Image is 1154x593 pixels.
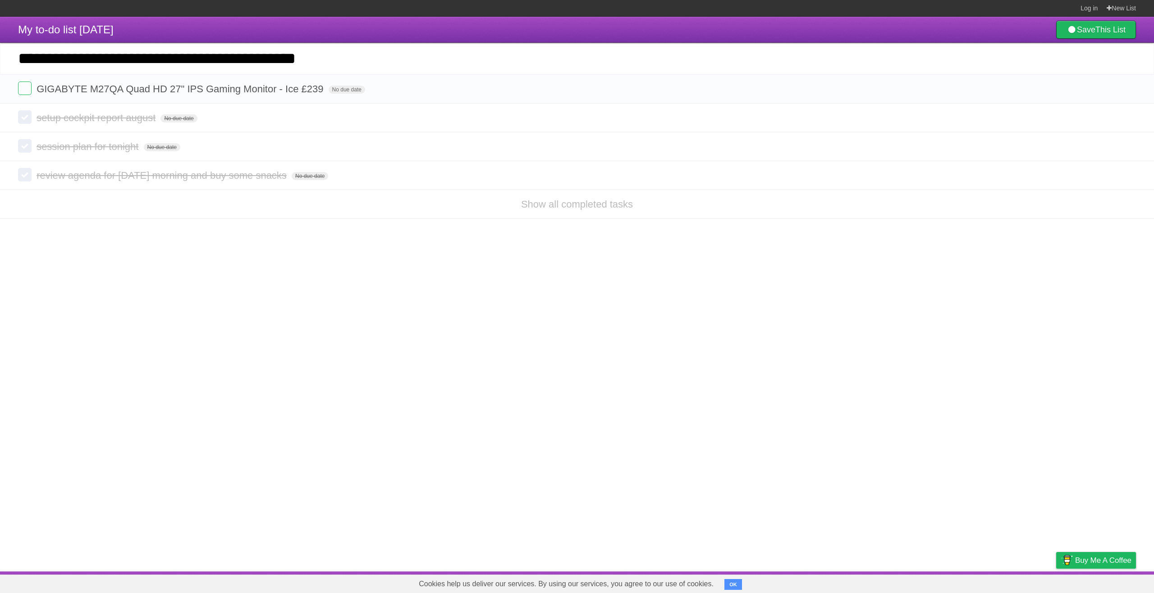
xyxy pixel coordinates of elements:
img: Buy me a coffee [1061,552,1073,568]
b: This List [1095,25,1126,34]
span: My to-do list [DATE] [18,23,114,36]
span: session plan for tonight [37,141,141,152]
span: Cookies help us deliver our services. By using our services, you agree to our use of cookies. [410,575,723,593]
a: Privacy [1044,574,1068,591]
span: setup cockpit report august [37,112,158,123]
span: No due date [329,86,365,94]
a: Suggest a feature [1079,574,1136,591]
span: No due date [144,143,180,151]
label: Done [18,81,32,95]
a: About [936,574,955,591]
span: No due date [292,172,328,180]
a: Terms [1014,574,1034,591]
label: Done [18,110,32,124]
label: Done [18,168,32,181]
a: Developers [966,574,1003,591]
a: SaveThis List [1056,21,1136,39]
a: Show all completed tasks [521,199,633,210]
span: No due date [160,114,197,122]
label: Done [18,139,32,153]
span: review agenda for [DATE] morning and buy some snacks [37,170,289,181]
span: Buy me a coffee [1075,552,1131,568]
a: Buy me a coffee [1056,552,1136,569]
button: OK [724,579,742,590]
span: GIGABYTE M27QA Quad HD 27" IPS Gaming Monitor - Ice £239 [37,83,325,95]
